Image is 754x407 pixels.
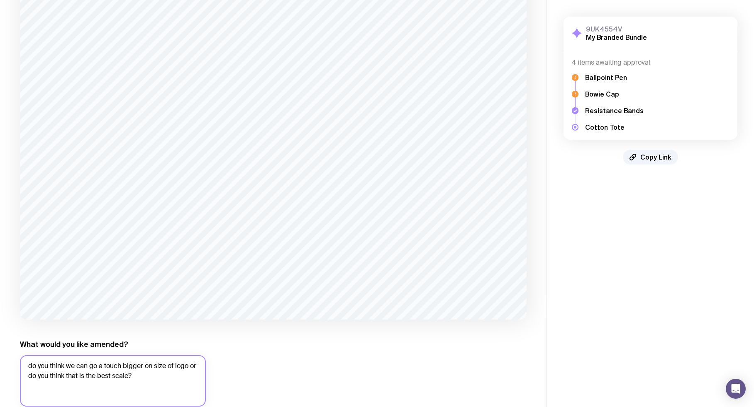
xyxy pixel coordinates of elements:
h5: Ballpoint Pen [585,73,644,82]
div: Open Intercom Messenger [726,379,746,399]
h5: Resistance Bands [585,107,644,115]
button: Copy Link [623,150,678,165]
h2: My Branded Bundle [586,33,647,41]
h4: 4 items awaiting approval [572,58,729,67]
label: What would you like amended? [20,339,128,349]
h5: Bowie Cap [585,90,644,98]
h5: Cotton Tote [585,123,644,131]
h3: 9UK4554V [586,25,647,33]
span: Copy Link [640,153,671,161]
